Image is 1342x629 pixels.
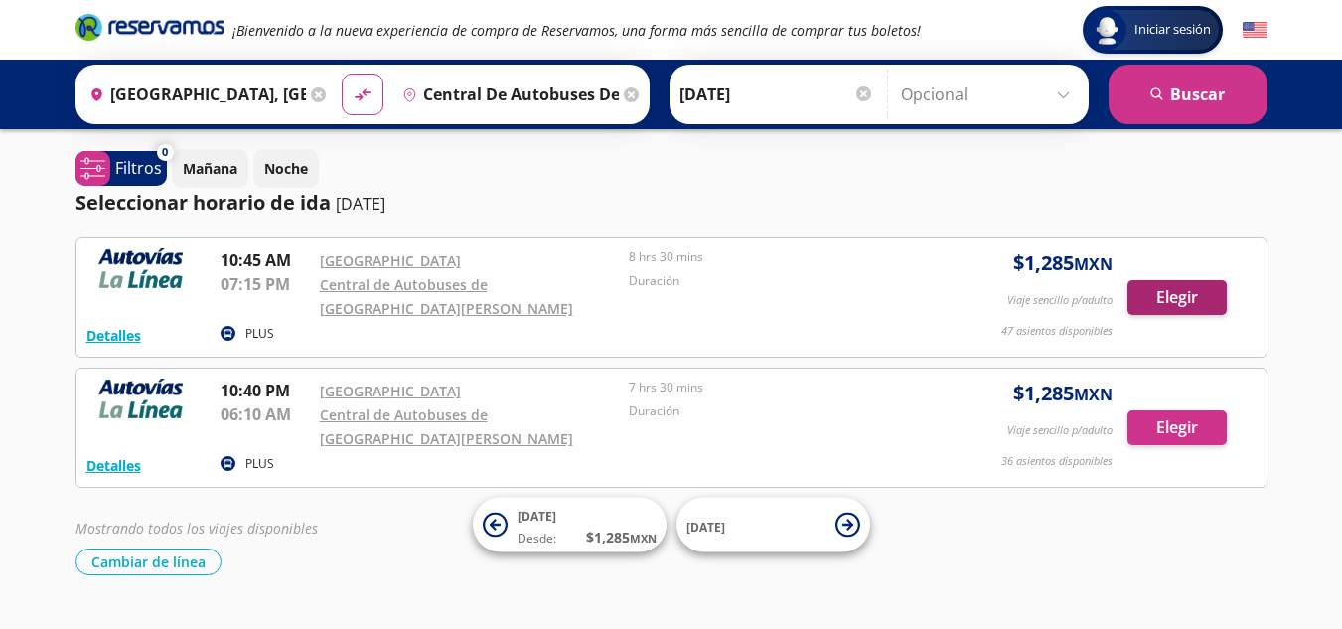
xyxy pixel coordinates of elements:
[75,188,331,218] p: Seleccionar horario de ida
[86,379,196,418] img: RESERVAMOS
[394,70,619,119] input: Buscar Destino
[320,405,573,448] a: Central de Autobuses de [GEOGRAPHIC_DATA][PERSON_NAME]
[901,70,1079,119] input: Opcional
[1001,323,1113,340] p: 47 asientos disponibles
[1127,280,1227,315] button: Elegir
[221,402,310,426] p: 06:10 AM
[630,531,657,546] small: MXN
[232,21,921,40] em: ¡Bienvenido a la nueva experiencia de compra de Reservamos, una forma más sencilla de comprar tus...
[264,158,308,179] p: Noche
[1127,410,1227,445] button: Elegir
[81,70,306,119] input: Buscar Origen
[679,70,874,119] input: Elegir Fecha
[1013,248,1113,278] span: $ 1,285
[1243,18,1267,43] button: English
[86,248,196,288] img: RESERVAMOS
[320,251,461,270] a: [GEOGRAPHIC_DATA]
[75,549,222,575] button: Cambiar de línea
[320,382,461,400] a: [GEOGRAPHIC_DATA]
[586,527,657,548] span: $ 1,285
[75,519,318,538] em: Mostrando todos los viajes disponibles
[518,530,556,548] span: Desde:
[245,325,274,343] p: PLUS
[221,272,310,296] p: 07:15 PM
[1074,253,1113,275] small: MXN
[172,149,248,188] button: Mañana
[1007,422,1113,439] p: Viaje sencillo p/adulto
[75,12,224,48] a: Brand Logo
[676,498,870,552] button: [DATE]
[75,151,167,186] button: 0Filtros
[686,518,725,535] span: [DATE]
[629,402,929,420] p: Duración
[86,455,141,476] button: Detalles
[336,192,385,216] p: [DATE]
[1013,379,1113,408] span: $ 1,285
[75,12,224,42] i: Brand Logo
[1074,384,1113,405] small: MXN
[1126,20,1219,40] span: Iniciar sesión
[245,455,274,473] p: PLUS
[162,144,168,161] span: 0
[221,248,310,272] p: 10:45 AM
[629,379,929,396] p: 7 hrs 30 mins
[1001,453,1113,470] p: 36 asientos disponibles
[1109,65,1267,124] button: Buscar
[629,248,929,266] p: 8 hrs 30 mins
[183,158,237,179] p: Mañana
[320,275,573,318] a: Central de Autobuses de [GEOGRAPHIC_DATA][PERSON_NAME]
[221,379,310,402] p: 10:40 PM
[253,149,319,188] button: Noche
[518,508,556,525] span: [DATE]
[629,272,929,290] p: Duración
[1007,292,1113,309] p: Viaje sencillo p/adulto
[473,498,667,552] button: [DATE]Desde:$1,285MXN
[86,325,141,346] button: Detalles
[115,156,162,180] p: Filtros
